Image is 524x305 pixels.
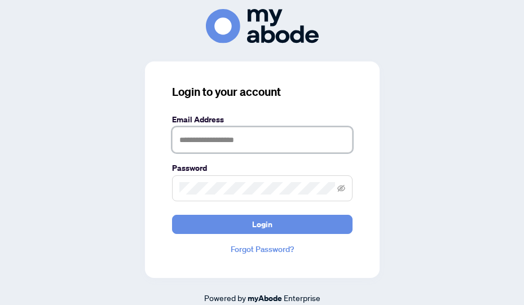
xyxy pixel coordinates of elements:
span: eye-invisible [337,184,345,192]
h3: Login to your account [172,84,353,100]
a: myAbode [248,292,282,304]
span: Powered by [204,293,246,303]
img: ma-logo [206,9,319,43]
label: Email Address [172,113,353,126]
span: Login [252,215,272,233]
a: Forgot Password? [172,243,353,255]
label: Password [172,162,353,174]
span: Enterprise [284,293,320,303]
button: Login [172,215,353,234]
